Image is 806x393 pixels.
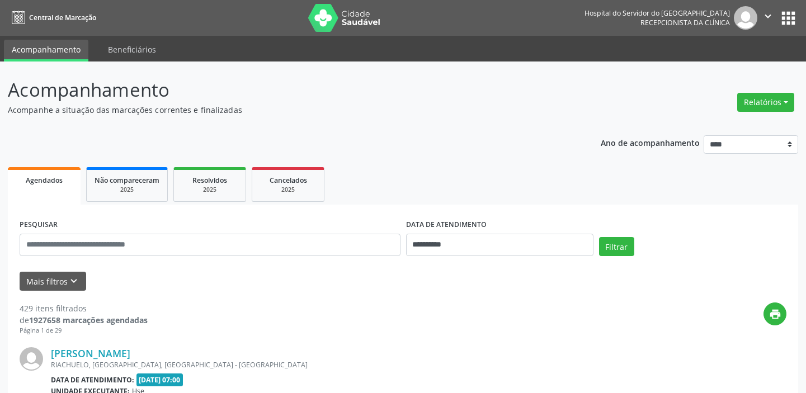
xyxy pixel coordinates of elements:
button: Filtrar [599,237,634,256]
div: de [20,314,148,326]
i:  [762,10,774,22]
img: img [734,6,757,30]
button:  [757,6,779,30]
p: Acompanhe a situação das marcações correntes e finalizadas [8,104,561,116]
div: 2025 [182,186,238,194]
i: print [769,308,781,320]
strong: 1927658 marcações agendadas [29,315,148,325]
p: Ano de acompanhamento [601,135,700,149]
div: 2025 [95,186,159,194]
button: Mais filtroskeyboard_arrow_down [20,272,86,291]
span: Recepcionista da clínica [640,18,730,27]
i: keyboard_arrow_down [68,275,80,287]
button: Relatórios [737,93,794,112]
span: Resolvidos [192,176,227,185]
a: Beneficiários [100,40,164,59]
a: Acompanhamento [4,40,88,61]
img: img [20,347,43,371]
span: Cancelados [270,176,307,185]
div: Hospital do Servidor do [GEOGRAPHIC_DATA] [585,8,730,18]
a: Central de Marcação [8,8,96,27]
label: DATA DE ATENDIMENTO [406,216,487,234]
div: 429 itens filtrados [20,302,148,314]
b: Data de atendimento: [51,375,134,385]
a: [PERSON_NAME] [51,347,130,359]
div: Página 1 de 29 [20,326,148,335]
span: Não compareceram [95,176,159,185]
div: 2025 [260,186,316,194]
p: Acompanhamento [8,76,561,104]
span: [DATE] 07:00 [136,373,183,386]
button: print [763,302,786,325]
label: PESQUISAR [20,216,58,234]
span: Central de Marcação [29,13,96,22]
div: RIACHUELO, [GEOGRAPHIC_DATA], [GEOGRAPHIC_DATA] - [GEOGRAPHIC_DATA] [51,360,619,370]
button: apps [779,8,798,28]
span: Agendados [26,176,63,185]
